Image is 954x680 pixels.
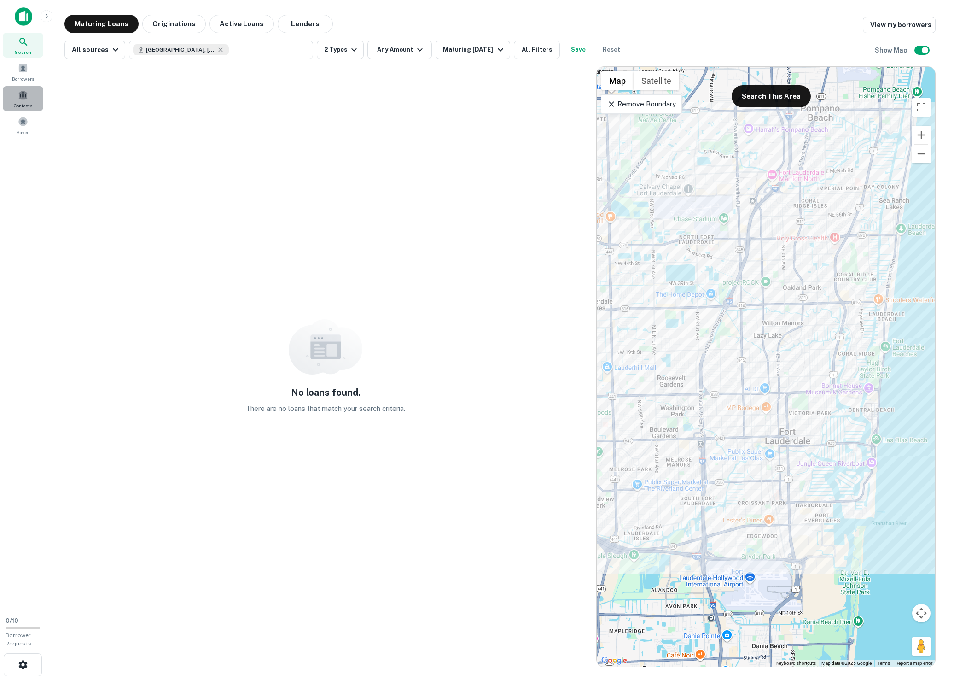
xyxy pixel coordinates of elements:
[146,46,215,54] span: [GEOGRAPHIC_DATA], [GEOGRAPHIC_DATA], [GEOGRAPHIC_DATA]
[443,44,506,55] div: Maturing [DATE]
[821,661,872,666] span: Map data ©2025 Google
[289,319,362,375] img: empty content
[912,98,931,117] button: Toggle fullscreen view
[732,85,811,107] button: Search This Area
[912,145,931,163] button: Zoom out
[72,44,121,55] div: All sources
[291,386,361,399] h5: No loans found.
[599,655,629,667] img: Google
[278,15,333,33] button: Lenders
[209,15,274,33] button: Active Loans
[142,15,206,33] button: Originations
[912,604,931,622] button: Map camera controls
[875,45,909,55] h6: Show Map
[6,632,31,647] span: Borrower Requests
[64,15,139,33] button: Maturing Loans
[634,71,679,90] button: Show satellite imagery
[908,606,954,651] iframe: Chat Widget
[912,126,931,144] button: Zoom in
[246,403,405,414] p: There are no loans that match your search criteria.
[514,41,560,59] button: All Filters
[601,71,634,90] button: Show street map
[896,661,932,666] a: Report a map error
[14,102,32,109] span: Contacts
[15,7,32,26] img: capitalize-icon.png
[564,41,593,59] button: Save your search to get updates of matches that match your search criteria.
[317,41,364,59] button: 2 Types
[17,129,30,136] span: Saved
[863,17,936,33] a: View my borrowers
[599,655,629,667] a: Open this area in Google Maps (opens a new window)
[367,41,432,59] button: Any Amount
[15,48,31,56] span: Search
[436,41,510,59] button: Maturing [DATE]
[3,113,43,138] a: Saved
[776,660,816,667] button: Keyboard shortcuts
[3,86,43,111] a: Contacts
[64,41,125,59] button: All sources
[597,41,626,59] button: Reset
[6,617,18,624] span: 0 / 10
[607,99,675,110] p: Remove Boundary
[12,75,34,82] span: Borrowers
[597,67,935,667] div: 0 0
[877,661,890,666] a: Terms (opens in new tab)
[3,33,43,58] a: Search
[3,59,43,84] a: Borrowers
[129,41,313,59] button: [GEOGRAPHIC_DATA], [GEOGRAPHIC_DATA], [GEOGRAPHIC_DATA]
